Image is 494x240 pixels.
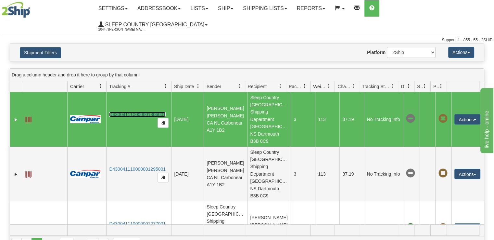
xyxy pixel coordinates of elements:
span: Pickup Not Assigned [438,114,447,123]
td: [PERSON_NAME] [PERSON_NAME] CA NL Carbonear A1Y 1B2 [204,92,247,147]
a: Addressbook [133,0,186,17]
a: Ship [213,0,238,17]
img: 14 - Canpar [70,170,101,178]
td: Sleep Country [GEOGRAPHIC_DATA] Shipping Department [GEOGRAPHIC_DATA] NS Dartmouth B3B 0C9 [247,92,291,147]
a: Reports [292,0,330,17]
a: Charge filter column settings [348,81,359,92]
a: Lists [185,0,213,17]
button: Shipment Filters [20,47,61,58]
img: 14 - Canpar [70,115,101,123]
span: Pickup Status [433,83,439,90]
iframe: chat widget [479,87,493,153]
td: [DATE] [171,147,204,201]
span: Tracking Status [362,83,390,90]
a: Label [25,114,32,124]
a: Shipping lists [238,0,292,17]
a: Tracking # filter column settings [160,81,171,92]
span: No Tracking Info [406,114,415,123]
a: Carrier filter column settings [95,81,106,92]
a: Packages filter column settings [299,81,310,92]
a: Sleep Country [GEOGRAPHIC_DATA] 2044 / [PERSON_NAME] Major [PERSON_NAME] [94,17,212,33]
td: 37.19 [339,92,364,147]
a: Label [25,168,32,179]
button: Actions [448,47,474,58]
td: [PERSON_NAME] [PERSON_NAME] CA NL Carbonear A1Y 1B2 [204,147,247,201]
a: Delivery Status filter column settings [403,81,414,92]
span: On time [406,223,415,233]
td: 3 [291,92,315,147]
span: Pickup Not Assigned [438,223,447,233]
button: Actions [454,114,480,125]
a: Ship Date filter column settings [193,81,204,92]
a: Shipment Issues filter column settings [419,81,430,92]
span: Shipment Issues [417,83,423,90]
a: Expand [13,116,19,123]
span: No Tracking Info [406,169,415,178]
span: Charge [337,83,351,90]
label: Platform [367,49,386,56]
a: Tracking Status filter column settings [387,81,398,92]
a: D430041110000001295001 [109,167,166,172]
span: Carrier [70,83,84,90]
button: Copy to clipboard [158,173,169,182]
span: Recipient [248,83,267,90]
span: Sender [207,83,221,90]
img: logo2044.jpg [2,2,30,18]
a: Sender filter column settings [234,81,245,92]
a: Label [25,223,32,233]
td: 37.19 [339,147,364,201]
td: [DATE] [171,92,204,147]
a: D430041110000001277001 [109,221,166,226]
span: 2044 / [PERSON_NAME] Major [PERSON_NAME] [98,26,147,33]
button: Copy to clipboard [158,118,169,128]
a: Pickup Status filter column settings [436,81,447,92]
button: Actions [454,169,480,179]
div: live help - online [5,4,60,12]
span: Packages [289,83,302,90]
a: Recipient filter column settings [275,81,286,92]
td: 113 [315,92,339,147]
div: Support: 1 - 855 - 55 - 2SHIP [2,37,492,43]
span: Weight [313,83,327,90]
div: grid grouping header [10,69,484,81]
td: 113 [315,147,339,201]
span: Pickup Not Assigned [438,169,447,178]
button: Actions [454,223,480,234]
span: Sleep Country [GEOGRAPHIC_DATA] [104,22,204,27]
span: Delivery Status [401,83,406,90]
td: Sleep Country [GEOGRAPHIC_DATA] Shipping Department [GEOGRAPHIC_DATA] NS Dartmouth B3B 0C9 [247,147,291,201]
a: Weight filter column settings [323,81,335,92]
a: D430041110000001306001 [109,112,166,117]
td: No Tracking Info [364,147,403,201]
a: Settings [94,0,133,17]
td: No Tracking Info [364,92,403,147]
span: Tracking # [109,83,130,90]
a: Expand [13,171,19,178]
span: Ship Date [174,83,194,90]
td: 3 [291,147,315,201]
